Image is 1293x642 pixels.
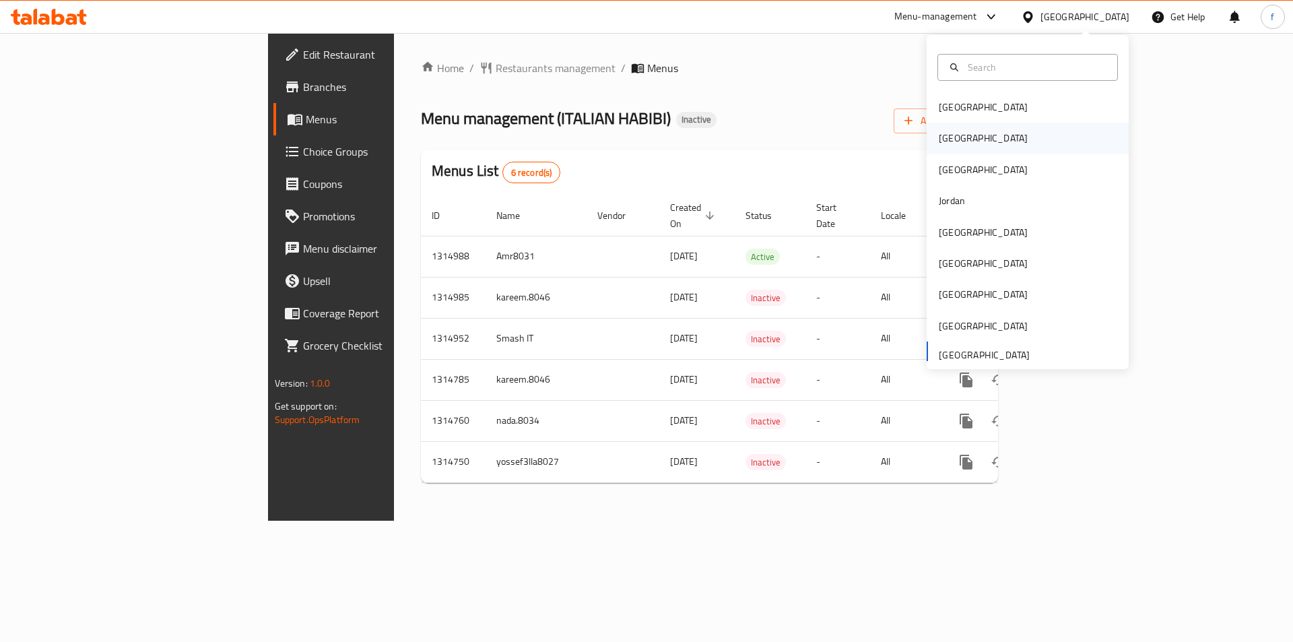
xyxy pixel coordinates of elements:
[670,412,698,429] span: [DATE]
[275,375,308,392] span: Version:
[939,100,1028,115] div: [GEOGRAPHIC_DATA]
[647,60,678,76] span: Menus
[303,143,473,160] span: Choice Groups
[881,207,923,224] span: Locale
[303,208,473,224] span: Promotions
[904,113,987,129] span: Add New Menu
[894,108,998,133] button: Add New Menu
[486,236,587,277] td: Amr8031
[745,290,786,306] span: Inactive
[503,166,560,179] span: 6 record(s)
[805,277,870,318] td: -
[670,453,698,470] span: [DATE]
[870,277,939,318] td: All
[303,305,473,321] span: Coverage Report
[805,236,870,277] td: -
[745,207,789,224] span: Status
[486,359,587,400] td: kareem.8046
[597,207,643,224] span: Vendor
[1040,9,1129,24] div: [GEOGRAPHIC_DATA]
[303,79,473,95] span: Branches
[950,364,983,396] button: more
[275,411,360,428] a: Support.OpsPlatform
[805,318,870,359] td: -
[939,287,1028,302] div: [GEOGRAPHIC_DATA]
[273,329,484,362] a: Grocery Checklist
[670,371,698,388] span: [DATE]
[486,277,587,318] td: kareem.8046
[805,400,870,441] td: -
[939,193,965,208] div: Jordan
[745,249,780,265] div: Active
[939,319,1028,333] div: [GEOGRAPHIC_DATA]
[306,111,473,127] span: Menus
[273,38,484,71] a: Edit Restaurant
[805,359,870,400] td: -
[676,114,717,125] span: Inactive
[670,288,698,306] span: [DATE]
[1271,9,1274,24] span: f
[939,162,1028,177] div: [GEOGRAPHIC_DATA]
[502,162,561,183] div: Total records count
[273,232,484,265] a: Menu disclaimer
[894,9,977,25] div: Menu-management
[870,400,939,441] td: All
[421,103,671,133] span: Menu management ( ITALIAN HABIBI )
[273,265,484,297] a: Upsell
[303,240,473,257] span: Menu disclaimer
[273,135,484,168] a: Choice Groups
[870,318,939,359] td: All
[816,199,854,232] span: Start Date
[745,290,786,306] div: Inactive
[670,329,698,347] span: [DATE]
[479,60,616,76] a: Restaurants management
[983,364,1015,396] button: Change Status
[983,446,1015,478] button: Change Status
[486,400,587,441] td: nada.8034
[745,331,786,347] span: Inactive
[432,161,560,183] h2: Menus List
[275,397,337,415] span: Get support on:
[432,207,457,224] span: ID
[870,236,939,277] td: All
[621,60,626,76] li: /
[421,195,1090,483] table: enhanced table
[805,441,870,482] td: -
[939,131,1028,146] div: [GEOGRAPHIC_DATA]
[670,199,719,232] span: Created On
[310,375,331,392] span: 1.0.0
[962,60,1109,75] input: Search
[303,176,473,192] span: Coupons
[745,373,786,388] span: Inactive
[303,338,473,354] span: Grocery Checklist
[745,455,786,470] span: Inactive
[950,446,983,478] button: more
[303,46,473,63] span: Edit Restaurant
[983,405,1015,437] button: Change Status
[273,297,484,329] a: Coverage Report
[273,103,484,135] a: Menus
[421,60,998,76] nav: breadcrumb
[273,168,484,200] a: Coupons
[486,441,587,482] td: yossef3lla8027
[273,200,484,232] a: Promotions
[939,225,1028,240] div: [GEOGRAPHIC_DATA]
[950,405,983,437] button: more
[486,318,587,359] td: Smash IT
[870,441,939,482] td: All
[745,249,780,265] span: Active
[939,256,1028,271] div: [GEOGRAPHIC_DATA]
[745,414,786,429] span: Inactive
[303,273,473,289] span: Upsell
[870,359,939,400] td: All
[496,60,616,76] span: Restaurants management
[273,71,484,103] a: Branches
[496,207,537,224] span: Name
[670,247,698,265] span: [DATE]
